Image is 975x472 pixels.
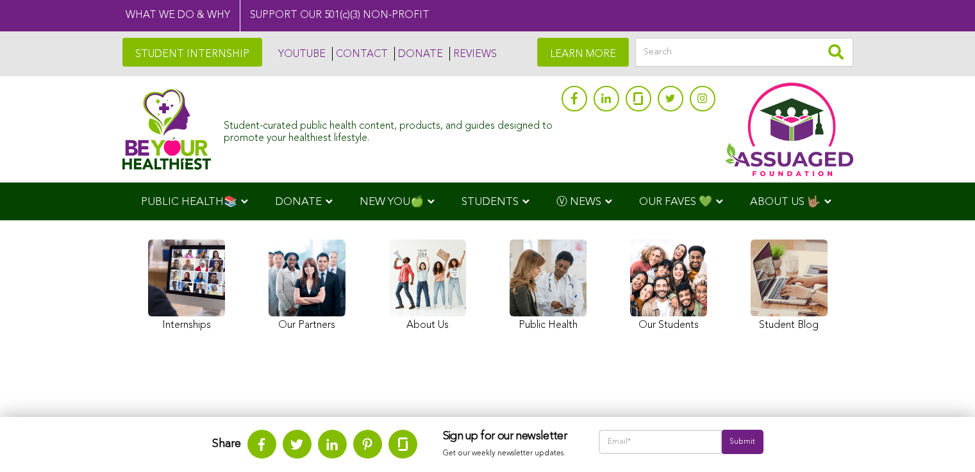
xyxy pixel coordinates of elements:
[639,197,712,208] span: OUR FAVES 💚
[537,38,629,67] a: LEARN MORE
[911,411,975,472] iframe: Chat Widget
[398,437,408,451] img: glassdoor.svg
[360,197,424,208] span: NEW YOU🍏
[635,38,853,67] input: Search
[122,88,212,170] img: Assuaged
[275,197,322,208] span: DONATE
[725,83,853,176] img: Assuaged App
[443,446,573,460] p: Get our weekly newsletter updates.
[750,197,821,208] span: ABOUT US 🤟🏽
[722,430,763,454] input: Submit
[443,430,573,444] h3: Sign up for our newsletter
[556,197,601,208] span: Ⓥ NEWS
[212,438,241,450] strong: Share
[122,183,853,220] div: Navigation Menu
[394,47,443,61] a: DONATE
[141,197,237,208] span: PUBLIC HEALTH📚
[449,47,497,61] a: REVIEWS
[332,47,388,61] a: CONTACT
[599,430,722,454] input: Email*
[275,47,326,61] a: YOUTUBE
[224,114,554,145] div: Student-curated public health content, products, and guides designed to promote your healthiest l...
[122,38,262,67] a: STUDENT INTERNSHIP
[633,92,642,105] img: glassdoor
[462,197,519,208] span: STUDENTS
